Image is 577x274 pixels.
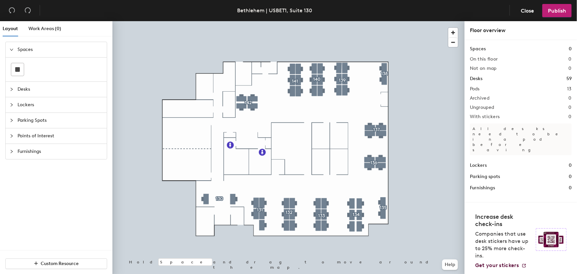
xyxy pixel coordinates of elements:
span: Spaces [18,42,103,57]
span: Points of Interest [18,128,103,144]
span: Close [521,8,534,14]
h1: Parking spots [470,173,500,180]
span: collapsed [10,103,14,107]
button: Redo (⌘ + ⇧ + Z) [21,4,34,17]
span: collapsed [10,150,14,154]
span: Furnishings [18,144,103,159]
span: Publish [548,8,566,14]
h1: Spaces [470,45,486,53]
h4: Increase desk check-ins [475,213,532,228]
h1: 0 [569,173,572,180]
button: Undo (⌘ + Z) [5,4,19,17]
h1: 0 [569,162,572,169]
span: collapsed [10,118,14,122]
span: Layout [3,26,18,31]
span: Parking Spots [18,113,103,128]
span: collapsed [10,87,14,91]
h2: Ungrouped [470,105,494,110]
h2: Archived [470,96,489,101]
div: Floor overview [470,26,572,34]
span: expanded [10,48,14,52]
div: Bethlehem | USBET1, Suite 130 [237,6,312,15]
h1: Lockers [470,162,487,169]
span: Get your stickers [475,262,519,268]
h2: With stickers [470,114,500,119]
h1: 59 [566,75,572,82]
h1: Desks [470,75,482,82]
button: Close [515,4,540,17]
span: Desks [18,82,103,97]
p: Companies that use desk stickers have up to 25% more check-ins. [475,230,532,259]
h2: 0 [569,114,572,119]
h1: 0 [569,45,572,53]
h2: 0 [569,96,572,101]
button: Custom Resource [5,258,107,269]
button: Publish [542,4,572,17]
h2: 0 [569,57,572,62]
img: Sticker logo [536,228,566,251]
span: Work Areas (0) [28,26,61,31]
h2: Pods [470,86,480,92]
h1: 0 [569,184,572,192]
button: Help [442,259,458,270]
h2: 0 [569,105,572,110]
h2: On this floor [470,57,498,62]
span: collapsed [10,134,14,138]
p: All desks need to be in a pod before saving [470,123,572,155]
span: Lockers [18,97,103,113]
h1: Furnishings [470,184,495,192]
h2: 13 [567,86,572,92]
a: Get your stickers [475,262,527,269]
h2: 0 [569,66,572,71]
h2: Not on map [470,66,497,71]
span: Custom Resource [41,261,79,266]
